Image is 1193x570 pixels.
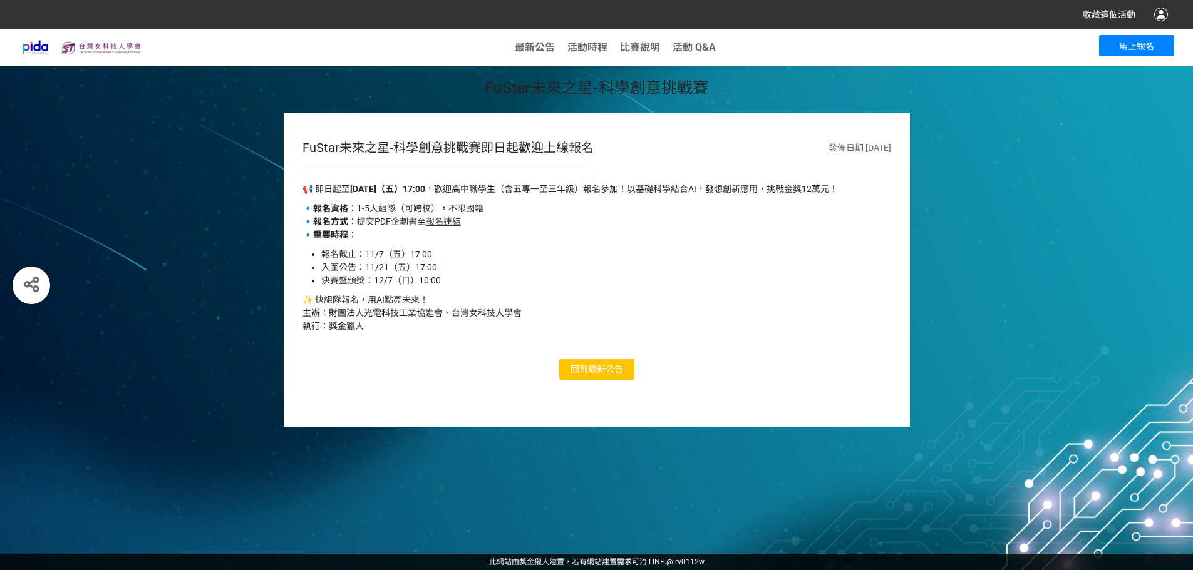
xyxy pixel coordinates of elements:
li: 入圍公告：11/21（五）17:00 [321,261,891,274]
strong: 重要時程 [313,230,348,240]
span: 馬上報名 [1119,41,1154,51]
a: 活動 Q&A [673,41,716,53]
span: 回到 [571,364,588,374]
a: 最新公告 [515,41,555,53]
a: 此網站由獎金獵人建置，若有網站建置需求 [489,557,632,566]
li: 決賽暨頒獎：12/7（日）10:00 [321,274,891,287]
a: 活動時程 [567,41,607,53]
a: 報名連結 [426,216,461,226]
a: 比賽說明 [620,41,660,53]
span: 收藏這個活動 [1083,9,1135,19]
button: 馬上報名 [1099,35,1174,56]
li: 報名截止：11/7（五）17:00 [321,248,891,261]
div: FuStar未來之星-科學創意挑戰賽即日起歡迎上線報名 [302,138,594,170]
span: 最新公告 [588,364,623,374]
p: 📢 即日起至 ，歡迎高中職學生（含五專一至三年級）報名參加！以基礎科學結合AI，發想創新應用，挑戰金獎12萬元！ [302,183,891,196]
span: FuStar未來之星-科學創意挑戰賽 [485,79,708,97]
strong: [DATE]（五）17:00 [350,184,425,194]
strong: 報名資格 [313,203,348,213]
p: ✨ 快組隊報名，用AI點亮未來！ 主辦：財團法人光電科技工業協進會、台灣女科技人學會 執行：獎金獵人 [302,293,891,333]
a: @irv0112w [666,557,705,566]
span: 可洽 LINE: [489,557,705,566]
a: 回到最新公告 [559,359,634,380]
strong: 報名方式 [313,216,348,226]
span: 發佈日期 [DATE] [829,143,891,153]
p: 🔹 ：1-5人組隊（可跨校），不限國籍 🔹 ：提交PDF企劃書至 🔹 ： [302,202,891,242]
img: FuStar未來之星-科學創意挑戰賽 [19,38,145,57]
